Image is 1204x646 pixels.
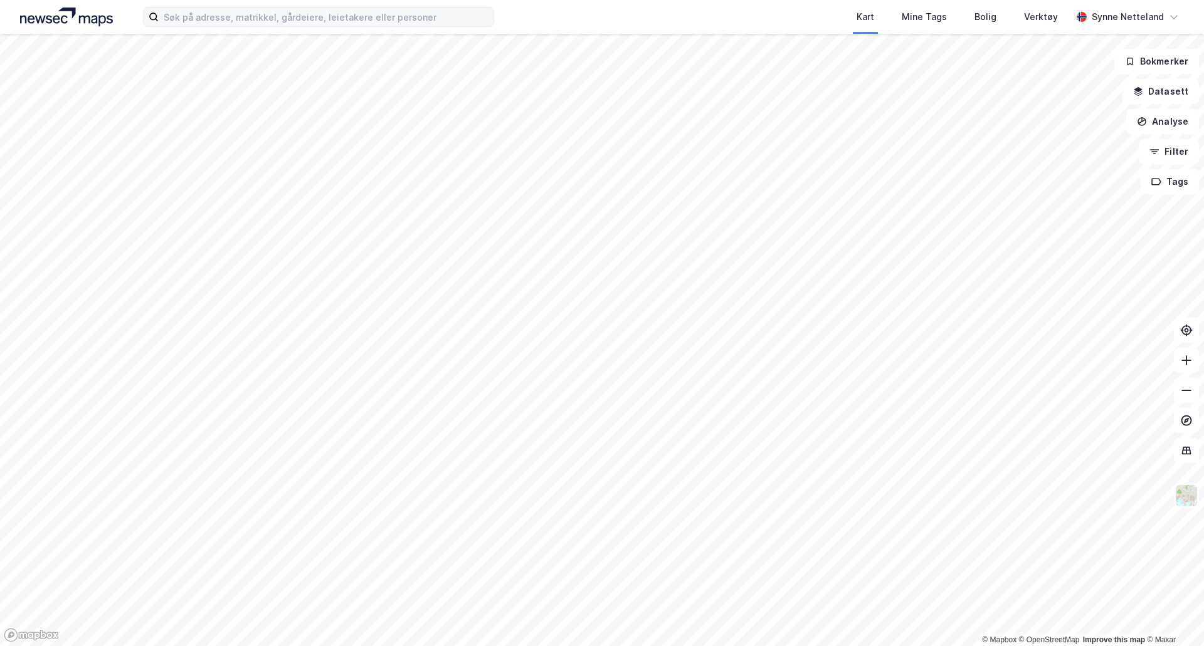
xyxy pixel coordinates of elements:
a: Mapbox homepage [4,628,59,642]
div: Bolig [974,9,996,24]
a: Mapbox [982,635,1017,644]
img: Z [1175,484,1198,508]
div: Kart [857,9,874,24]
a: Improve this map [1083,635,1145,644]
button: Analyse [1126,109,1199,134]
input: Søk på adresse, matrikkel, gårdeiere, leietakere eller personer [159,8,494,26]
button: Datasett [1122,79,1199,104]
div: Synne Netteland [1092,9,1164,24]
div: Verktøy [1024,9,1058,24]
button: Filter [1139,139,1199,164]
div: Kontrollprogram for chat [1141,586,1204,646]
iframe: Chat Widget [1141,586,1204,646]
button: Bokmerker [1114,49,1199,74]
div: Mine Tags [902,9,947,24]
button: Tags [1141,169,1199,194]
img: logo.a4113a55bc3d86da70a041830d287a7e.svg [20,8,113,26]
a: OpenStreetMap [1019,635,1080,644]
